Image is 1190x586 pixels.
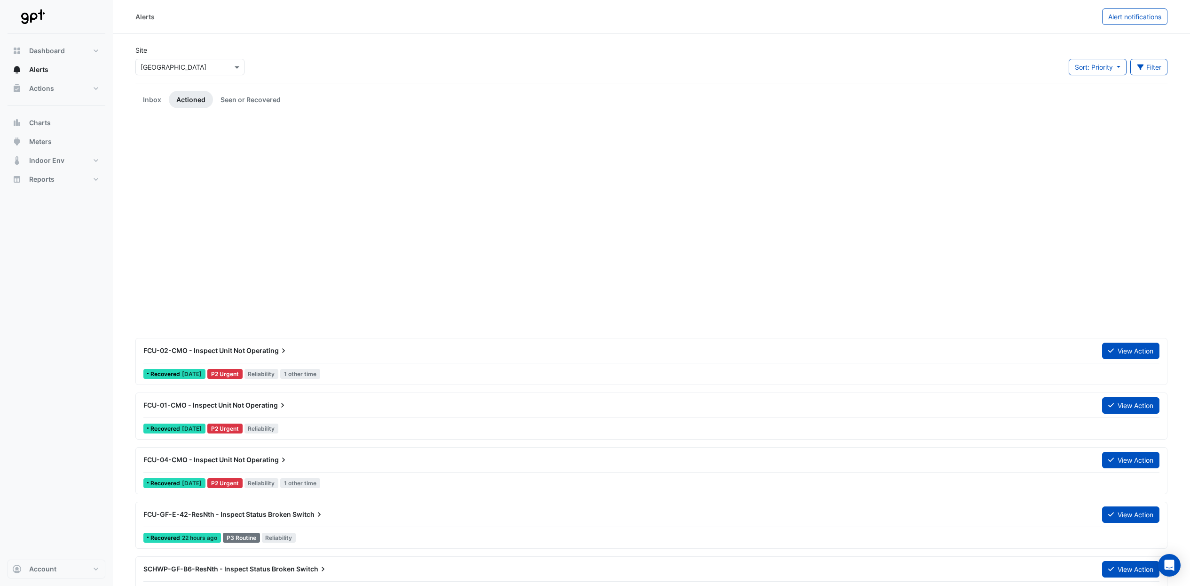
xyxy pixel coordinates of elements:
[12,175,22,184] app-icon: Reports
[8,79,105,98] button: Actions
[1102,8,1167,25] button: Alert notifications
[29,156,64,165] span: Indoor Env
[12,46,22,56] app-icon: Dashboard
[246,346,288,355] span: Operating
[150,481,182,486] span: Recovered
[207,369,243,379] div: P2 Urgent
[29,137,52,146] span: Meters
[12,118,22,128] app-icon: Charts
[143,510,291,518] span: FCU-GF-E-42-ResNth - Inspect Status Broken
[150,371,182,377] span: Recovered
[1102,343,1159,359] button: View Action
[244,424,279,433] span: Reliability
[11,8,54,26] img: Company Logo
[213,91,288,108] a: Seen or Recovered
[223,533,260,543] div: P3 Routine
[8,170,105,189] button: Reports
[244,369,279,379] span: Reliability
[29,65,48,74] span: Alerts
[143,456,245,464] span: FCU-04-CMO - Inspect Unit Not
[143,401,244,409] span: FCU-01-CMO - Inspect Unit Not
[296,564,328,574] span: Switch
[207,424,243,433] div: P2 Urgent
[12,137,22,146] app-icon: Meters
[29,46,65,56] span: Dashboard
[1130,59,1168,75] button: Filter
[143,565,295,573] span: SCHWP-GF-B6-ResNth - Inspect Status Broken
[8,560,105,578] button: Account
[8,151,105,170] button: Indoor Env
[135,45,147,55] label: Site
[8,60,105,79] button: Alerts
[182,425,202,432] span: Wed 23-Jul-2025 17:15 AEST
[1158,554,1181,577] div: Open Intercom Messenger
[1069,59,1127,75] button: Sort: Priority
[135,12,155,22] div: Alerts
[29,84,54,93] span: Actions
[1102,506,1159,523] button: View Action
[150,426,182,432] span: Recovered
[1108,13,1161,21] span: Alert notifications
[12,156,22,165] app-icon: Indoor Env
[1075,63,1113,71] span: Sort: Priority
[262,533,296,543] span: Reliability
[280,478,320,488] span: 1 other time
[29,118,51,128] span: Charts
[12,84,22,93] app-icon: Actions
[135,91,169,108] a: Inbox
[1102,397,1159,414] button: View Action
[207,478,243,488] div: P2 Urgent
[29,564,56,574] span: Account
[143,346,245,354] span: FCU-02-CMO - Inspect Unit Not
[182,534,217,541] span: Sun 31-Aug-2025 16:45 AEST
[1102,561,1159,578] button: View Action
[182,480,202,487] span: Wed 23-Jul-2025 17:15 AEST
[280,369,320,379] span: 1 other time
[29,175,55,184] span: Reports
[244,478,279,488] span: Reliability
[8,113,105,132] button: Charts
[1102,452,1159,468] button: View Action
[245,401,287,410] span: Operating
[169,91,213,108] a: Actioned
[12,65,22,74] app-icon: Alerts
[150,535,182,541] span: Recovered
[8,132,105,151] button: Meters
[8,41,105,60] button: Dashboard
[182,370,202,377] span: Wed 23-Jul-2025 17:30 AEST
[292,510,324,519] span: Switch
[246,455,288,465] span: Operating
